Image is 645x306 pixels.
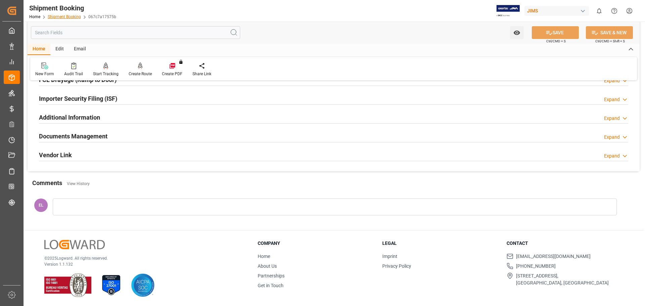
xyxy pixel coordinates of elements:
h3: Legal [382,240,499,247]
a: Home [258,254,270,259]
a: Partnerships [258,273,285,278]
img: Logward Logo [44,240,105,250]
span: Ctrl/CMD + Shift + S [595,39,625,44]
h3: Company [258,240,374,247]
span: [PHONE_NUMBER] [516,263,556,270]
h3: Contact [507,240,623,247]
button: SAVE & NEW [586,26,633,39]
h2: Additional Information [39,113,100,122]
button: SAVE [532,26,579,39]
a: Imprint [382,254,397,259]
input: Search Fields [31,26,240,39]
a: Shipment Booking [48,14,81,19]
img: AICPA SOC [131,273,155,297]
button: show 0 new notifications [592,3,607,18]
button: JIMS [524,4,592,17]
img: Exertis%20JAM%20-%20Email%20Logo.jpg_1722504956.jpg [497,5,520,17]
p: © 2025 Logward. All rights reserved. [44,255,241,261]
a: View History [67,181,90,186]
div: Expand [604,77,620,84]
a: Privacy Policy [382,263,411,269]
button: Help Center [607,3,622,18]
div: Expand [604,152,620,160]
div: Expand [604,134,620,141]
span: Ctrl/CMD + S [546,39,566,44]
a: Get in Touch [258,283,284,288]
h2: Comments [32,178,62,187]
div: Share Link [192,71,211,77]
h2: Documents Management [39,132,107,141]
p: Version 1.1.132 [44,261,241,267]
div: Start Tracking [93,71,119,77]
div: Audit Trail [64,71,83,77]
a: About Us [258,263,277,269]
span: [STREET_ADDRESS], [GEOGRAPHIC_DATA], [GEOGRAPHIC_DATA] [516,272,609,287]
div: Expand [604,96,620,103]
img: ISO 9001 & ISO 14001 Certification [44,273,91,297]
a: Home [29,14,40,19]
h2: Importer Security Filing (ISF) [39,94,117,103]
button: open menu [510,26,524,39]
div: Shipment Booking [29,3,116,13]
div: Home [28,44,50,55]
img: ISO 27001 Certification [99,273,123,297]
span: EL [39,203,43,208]
span: [EMAIL_ADDRESS][DOMAIN_NAME] [516,253,591,260]
h2: Vendor Link [39,150,72,160]
div: New Form [35,71,54,77]
div: Email [69,44,91,55]
div: JIMS [524,6,589,16]
div: Create Route [129,71,152,77]
div: Edit [50,44,69,55]
div: Expand [604,115,620,122]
